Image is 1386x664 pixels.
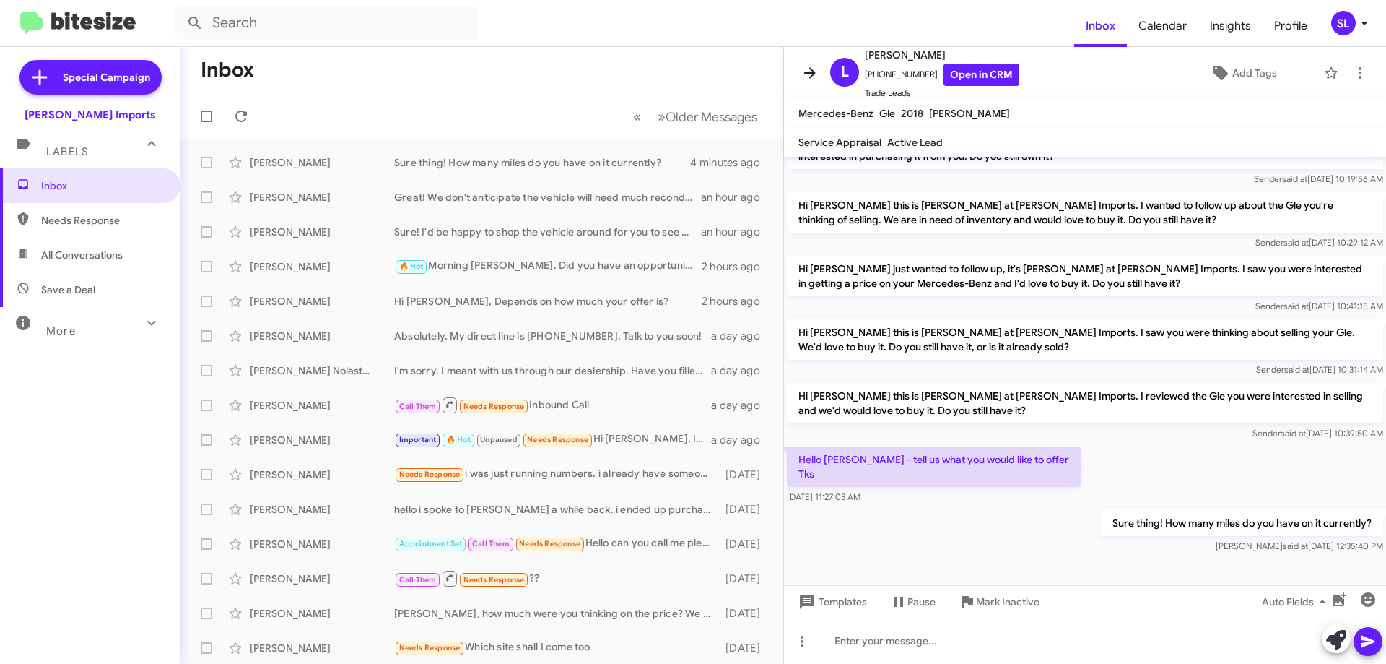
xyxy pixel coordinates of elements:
span: 2018 [901,107,923,120]
div: an hour ago [701,190,772,204]
span: [PERSON_NAME] [865,46,1019,64]
a: Special Campaign [19,60,162,95]
a: Profile [1263,5,1319,47]
span: Needs Response [527,435,588,444]
span: Sender [DATE] 10:29:12 AM [1255,237,1383,248]
div: [PERSON_NAME] [250,329,394,343]
button: Previous [624,102,650,131]
span: Sender [DATE] 10:31:14 AM [1256,364,1383,375]
span: 🔥 Hot [446,435,471,444]
span: [PERSON_NAME] [DATE] 12:35:40 PM [1216,540,1383,551]
p: Hi [PERSON_NAME] this is [PERSON_NAME] at [PERSON_NAME] Imports. I reviewed the Gle you were inte... [787,383,1383,423]
div: [PERSON_NAME] [250,433,394,447]
span: Inbox [41,178,164,193]
span: Service Appraisal [798,136,881,149]
div: [PERSON_NAME] [250,572,394,586]
span: Needs Response [41,213,164,228]
div: Which site shall I come too [394,639,718,656]
span: Call Them [472,539,510,548]
span: Auto Fields [1262,589,1331,615]
div: a day ago [711,363,772,378]
button: Templates [784,589,879,615]
div: [PERSON_NAME] [250,641,394,655]
span: Labels [46,145,88,158]
span: said at [1281,428,1306,439]
span: said at [1284,364,1309,375]
div: hello i spoke to [PERSON_NAME] a while back. i ended up purchasing a white one out of [GEOGRAPHIC... [394,502,718,517]
div: i was just running numbers. i already have someone i work with. thank you! [394,466,718,483]
span: said at [1283,540,1308,551]
div: [PERSON_NAME] [250,606,394,621]
div: [DATE] [718,606,772,621]
span: [PERSON_NAME] [929,107,1010,120]
div: [PERSON_NAME] [250,467,394,482]
span: Trade Leads [865,86,1019,100]
span: Unpaused [480,435,518,444]
div: 2 hours ago [702,259,772,274]
div: a day ago [711,433,772,447]
div: Morning [PERSON_NAME]. Did you have an opportunity to review the options? Let me know if you have... [394,258,702,275]
span: [DATE] 11:27:03 AM [787,491,860,502]
span: Needs Response [519,539,580,548]
div: [PERSON_NAME] [250,259,394,274]
p: Hello [PERSON_NAME] - tell us what you would like to offer Tks [787,447,1081,487]
nav: Page navigation example [625,102,766,131]
button: Next [649,102,766,131]
div: [DATE] [718,502,772,517]
span: Active Lead [887,136,943,149]
input: Search [175,6,478,40]
div: Hi [PERSON_NAME], I hope that you are doing well. I received a job offer in the [GEOGRAPHIC_DATA]... [394,431,711,448]
span: Add Tags [1232,60,1277,86]
div: SL [1331,11,1356,35]
span: Needs Response [399,643,461,652]
div: a day ago [711,329,772,343]
h1: Inbox [201,59,254,82]
span: » [658,108,666,126]
div: [DATE] [718,467,772,482]
span: Sender [DATE] 10:39:50 AM [1252,428,1383,439]
div: [PERSON_NAME] Imports [25,108,156,122]
a: Open in CRM [943,64,1019,86]
div: [DATE] [718,641,772,655]
span: Call Them [399,575,437,585]
span: Pause [907,589,936,615]
span: Needs Response [463,575,525,585]
p: Hi [PERSON_NAME] this is [PERSON_NAME] at [PERSON_NAME] Imports. I wanted to follow up about the ... [787,192,1383,233]
span: All Conversations [41,248,123,262]
span: Sender [DATE] 10:41:15 AM [1255,301,1383,311]
span: said at [1283,237,1309,248]
div: Great! We don't anticipate the vehicle will need much reconditioning, although we'd like an oppor... [394,190,701,204]
a: Insights [1198,5,1263,47]
span: Needs Response [399,470,461,479]
span: « [633,108,641,126]
span: said at [1283,301,1309,311]
div: [DATE] [718,572,772,586]
div: 4 minutes ago [690,155,772,170]
div: [PERSON_NAME] [250,225,394,239]
div: Sure thing! How many miles do you have on it currently? [394,155,690,170]
div: [PERSON_NAME] [250,398,394,413]
div: 2 hours ago [702,294,772,309]
span: Call Them [399,402,437,411]
div: [PERSON_NAME] [250,502,394,517]
div: Sure! I'd be happy to shop the vehicle around for you to see what kind of offers we might be able... [394,225,701,239]
span: Templates [796,589,867,615]
button: Add Tags [1169,60,1317,86]
span: Mark Inactive [976,589,1039,615]
span: 🔥 Hot [399,262,424,271]
span: Inbox [1074,5,1127,47]
a: Calendar [1127,5,1198,47]
div: [PERSON_NAME] Nolastname120711837 [250,363,394,378]
div: ?? [394,569,718,587]
span: Save a Deal [41,283,95,297]
span: Appointment Set [399,539,463,548]
button: Pause [879,589,947,615]
span: Mercedes-Benz [798,107,873,120]
div: [PERSON_NAME] [250,537,394,551]
button: Mark Inactive [947,589,1051,615]
div: [PERSON_NAME] [250,190,394,204]
div: Inbound Call [394,396,711,414]
button: SL [1319,11,1370,35]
